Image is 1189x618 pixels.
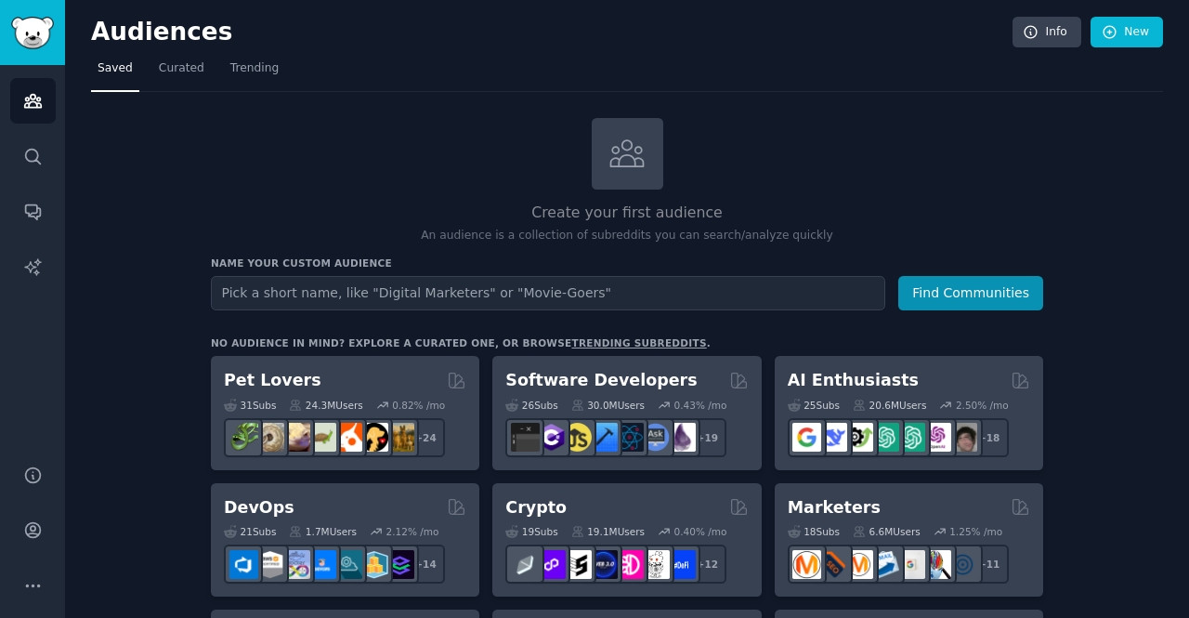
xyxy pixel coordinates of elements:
[152,54,211,92] a: Curated
[667,423,696,452] img: elixir
[211,256,1043,270] h3: Name your custom audience
[224,369,321,392] h2: Pet Lovers
[307,423,336,452] img: turtle
[870,423,899,452] img: chatgpt_promptDesign
[281,423,310,452] img: leopardgeckos
[385,423,414,452] img: dogbreed
[853,525,921,538] div: 6.6M Users
[571,525,645,538] div: 19.1M Users
[844,423,873,452] img: AItoolsCatalog
[788,399,840,412] div: 25 Sub s
[844,550,873,579] img: AskMarketing
[230,60,279,77] span: Trending
[511,423,540,452] img: software
[818,550,847,579] img: bigseo
[898,276,1043,310] button: Find Communities
[91,54,139,92] a: Saved
[589,550,618,579] img: web3
[211,202,1043,225] h2: Create your first audience
[563,423,592,452] img: learnjavascript
[788,525,840,538] div: 18 Sub s
[333,550,362,579] img: platformengineering
[792,550,821,579] img: content_marketing
[948,550,977,579] img: OnlineMarketing
[289,525,357,538] div: 1.7M Users
[589,423,618,452] img: iOSProgramming
[571,337,706,348] a: trending subreddits
[615,550,644,579] img: defiblockchain
[333,423,362,452] img: cockatiel
[255,550,284,579] img: AWS_Certified_Experts
[667,550,696,579] img: defi_
[641,423,670,452] img: AskComputerScience
[505,399,557,412] div: 26 Sub s
[922,423,951,452] img: OpenAIDev
[949,525,1002,538] div: 1.25 % /mo
[571,399,645,412] div: 30.0M Users
[224,54,285,92] a: Trending
[641,550,670,579] img: CryptoNews
[385,550,414,579] img: PlatformEngineers
[788,496,881,519] h2: Marketers
[91,18,1013,47] h2: Audiences
[281,550,310,579] img: Docker_DevOps
[853,399,926,412] div: 20.6M Users
[307,550,336,579] img: DevOpsLinks
[224,399,276,412] div: 31 Sub s
[956,399,1009,412] div: 2.50 % /mo
[289,399,362,412] div: 24.3M Users
[392,399,445,412] div: 0.82 % /mo
[359,423,388,452] img: PetAdvice
[615,423,644,452] img: reactnative
[224,525,276,538] div: 21 Sub s
[229,550,258,579] img: azuredevops
[870,550,899,579] img: Emailmarketing
[359,550,388,579] img: aws_cdk
[537,423,566,452] img: csharp
[792,423,821,452] img: GoogleGeminiAI
[537,550,566,579] img: 0xPolygon
[406,545,445,584] div: + 14
[255,423,284,452] img: ballpython
[159,60,204,77] span: Curated
[1091,17,1163,48] a: New
[505,496,567,519] h2: Crypto
[211,228,1043,244] p: An audience is a collection of subreddits you can search/analyze quickly
[211,336,711,349] div: No audience in mind? Explore a curated one, or browse .
[970,418,1009,457] div: + 18
[674,399,727,412] div: 0.43 % /mo
[511,550,540,579] img: ethfinance
[687,418,726,457] div: + 19
[11,17,54,49] img: GummySearch logo
[211,276,885,310] input: Pick a short name, like "Digital Marketers" or "Movie-Goers"
[896,550,925,579] img: googleads
[922,550,951,579] img: MarketingResearch
[818,423,847,452] img: DeepSeek
[687,545,726,584] div: + 12
[98,60,133,77] span: Saved
[406,418,445,457] div: + 24
[505,525,557,538] div: 19 Sub s
[674,525,727,538] div: 0.40 % /mo
[505,369,697,392] h2: Software Developers
[948,423,977,452] img: ArtificalIntelligence
[224,496,294,519] h2: DevOps
[896,423,925,452] img: chatgpt_prompts_
[970,545,1009,584] div: + 11
[1013,17,1081,48] a: Info
[788,369,919,392] h2: AI Enthusiasts
[229,423,258,452] img: herpetology
[563,550,592,579] img: ethstaker
[386,525,439,538] div: 2.12 % /mo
